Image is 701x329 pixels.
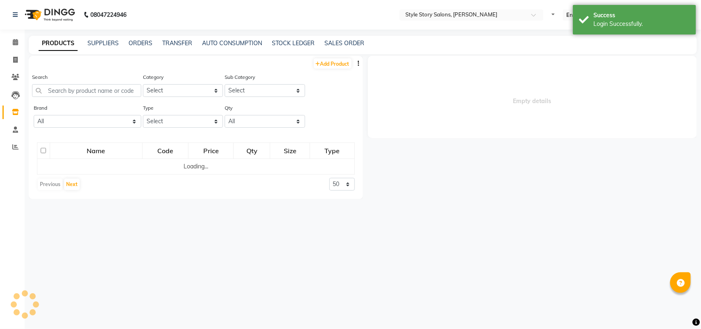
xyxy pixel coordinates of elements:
[162,39,192,47] a: TRANSFER
[21,3,77,26] img: logo
[272,39,315,47] a: STOCK LEDGER
[90,3,126,26] b: 08047224946
[32,74,48,81] label: Search
[32,84,141,97] input: Search by product name or code
[51,143,142,158] div: Name
[324,39,364,47] a: SALES ORDER
[234,143,269,158] div: Qty
[34,104,47,112] label: Brand
[310,143,354,158] div: Type
[225,74,255,81] label: Sub Category
[189,143,233,158] div: Price
[129,39,152,47] a: ORDERS
[271,143,309,158] div: Size
[593,11,690,20] div: Success
[368,56,697,138] span: Empty details
[64,179,80,190] button: Next
[39,36,78,51] a: PRODUCTS
[225,104,232,112] label: Qty
[37,159,355,175] td: Loading...
[143,104,154,112] label: Type
[202,39,262,47] a: AUTO CONSUMPTION
[314,58,352,69] a: Add Product
[143,143,188,158] div: Code
[87,39,119,47] a: SUPPLIERS
[143,74,163,81] label: Category
[593,20,690,28] div: Login Successfully.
